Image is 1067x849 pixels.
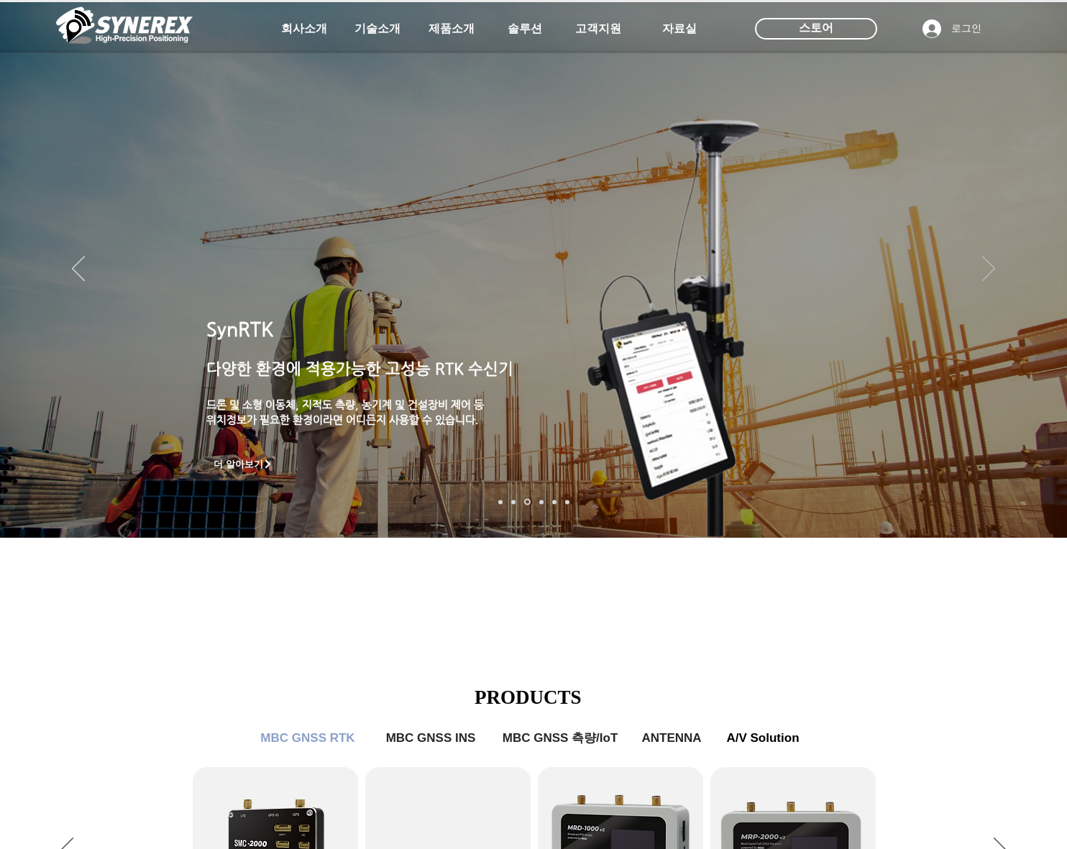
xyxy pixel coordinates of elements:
[268,14,340,43] a: 회사소개
[799,20,833,36] span: 스토어
[214,458,263,471] span: 더 알아보기
[801,396,1067,849] iframe: Wix Chat
[354,22,400,37] span: 기술소개
[982,256,995,283] button: 다음
[342,14,413,43] a: 기술소개
[206,359,513,377] span: 다양한 환경에 적용가능한 고성능 RTK 수신기
[206,455,280,473] a: 더 알아보기
[281,22,327,37] span: 회사소개
[416,14,487,43] a: 제품소개
[492,724,628,753] a: MBC GNSS 측량/IoT
[206,413,479,426] span: ​위치정보가 필요한 환경이라면 어디든지 사용할 수 있습니다.
[755,18,877,40] div: 스토어
[662,22,697,37] span: 자료실
[575,22,621,37] span: 고객지원
[505,101,851,556] img: image.png
[539,500,544,504] a: 자율주행
[508,22,542,37] span: 솔루션
[503,730,618,746] span: MBC GNSS 측량/IoT
[524,499,531,505] a: 측량 IoT
[250,724,365,753] a: MBC GNSS RTK
[475,687,582,708] span: PRODUCTS
[429,22,475,37] span: 제품소개
[206,398,484,410] span: 드론 및 소형 이동체, 지적도 측량, 농기계 및 건설장비 제어 등
[946,22,986,36] span: 로그인
[498,500,503,504] a: 로봇- SMC 2000
[511,500,516,504] a: 드론 8 - SMC 2000
[641,731,701,745] span: ANTENNA
[644,14,715,43] a: 자료실
[377,724,485,753] a: MBC GNSS INS
[565,500,569,504] a: 정밀농업
[386,731,476,745] span: MBC GNSS INS
[260,731,354,745] span: MBC GNSS RTK
[726,731,799,745] span: A/V Solution
[636,724,707,753] a: ANTENNA
[562,14,634,43] a: 고객지원
[494,499,574,505] nav: 슬라이드
[206,318,273,340] span: SynRTK
[56,4,193,47] img: 씨너렉스_White_simbol_대지 1.png
[489,14,561,43] a: 솔루션
[912,15,992,42] button: 로그인
[716,724,810,753] a: A/V Solution
[72,256,85,283] button: 이전
[552,500,557,504] a: 로봇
